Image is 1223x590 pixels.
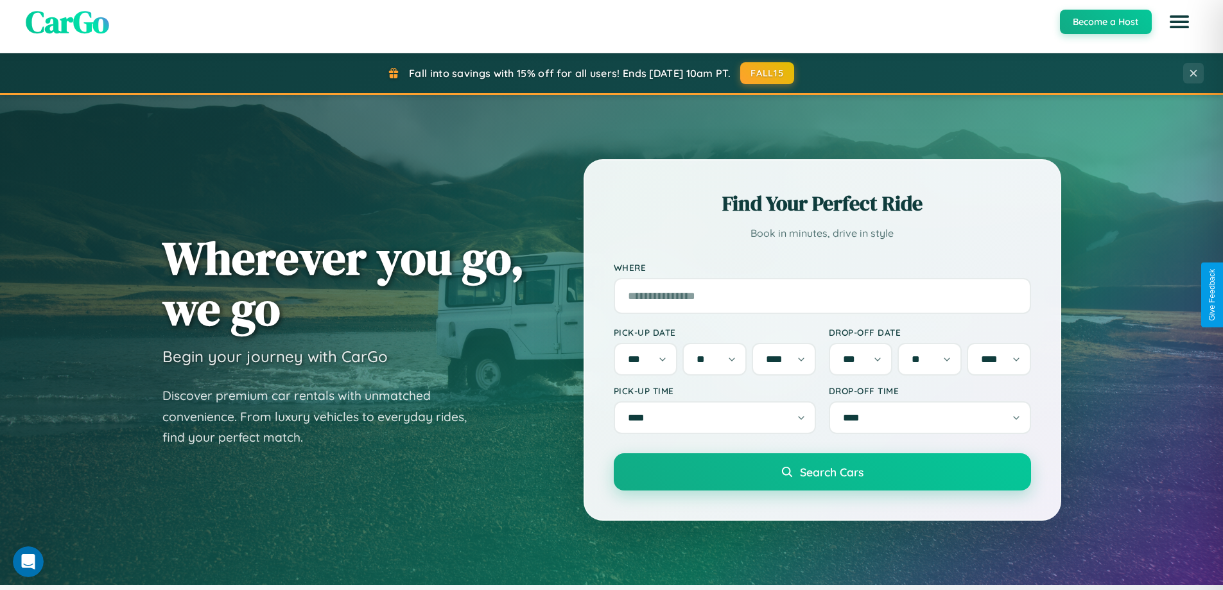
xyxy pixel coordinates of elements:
label: Drop-off Date [829,327,1031,338]
label: Pick-up Date [614,327,816,338]
span: Search Cars [800,465,863,479]
label: Drop-off Time [829,385,1031,396]
span: Fall into savings with 15% off for all users! Ends [DATE] 10am PT. [409,67,731,80]
h3: Begin your journey with CarGo [162,347,388,366]
button: FALL15 [740,62,794,84]
span: CarGo [26,1,109,43]
button: Open menu [1161,4,1197,40]
label: Pick-up Time [614,385,816,396]
h2: Find Your Perfect Ride [614,189,1031,218]
button: Search Cars [614,453,1031,490]
p: Book in minutes, drive in style [614,224,1031,243]
label: Where [614,262,1031,273]
button: Become a Host [1060,10,1152,34]
h1: Wherever you go, we go [162,232,525,334]
iframe: Intercom live chat [13,546,44,577]
p: Discover premium car rentals with unmatched convenience. From luxury vehicles to everyday rides, ... [162,385,483,448]
div: Give Feedback [1208,269,1217,321]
